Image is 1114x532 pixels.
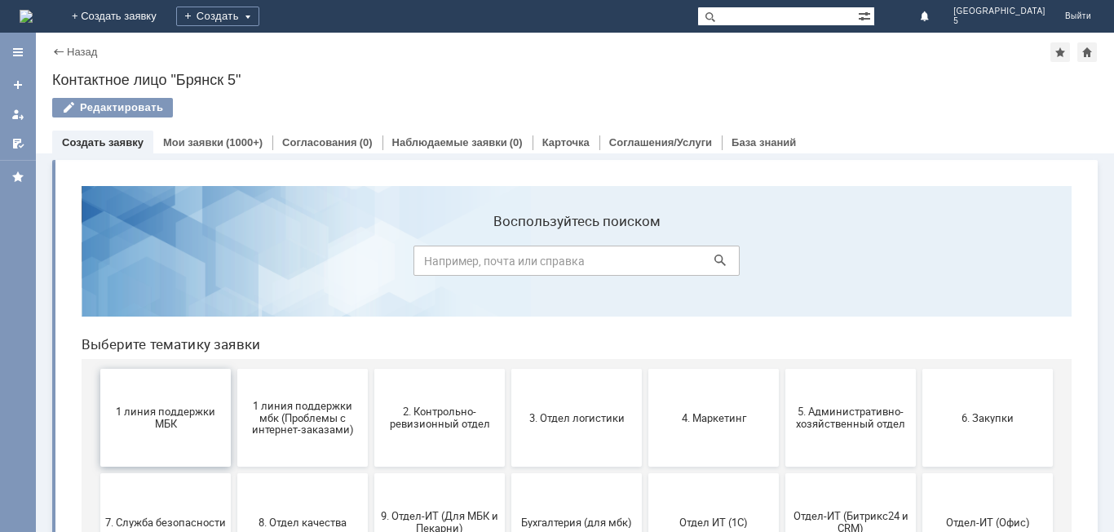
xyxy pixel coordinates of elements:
[37,343,157,355] span: 7. Служба безопасности
[174,343,294,355] span: 8. Отдел качества
[448,435,568,472] span: [PERSON_NAME]. Услуги ИТ для МБК (оформляет L1)
[174,226,294,263] span: 1 линия поддержки мбк (Проблемы с интернет-заказами)
[854,196,984,294] button: 6. Закупки
[345,73,671,103] input: Например, почта или справка
[37,447,157,459] span: Финансовый отдел
[345,40,671,56] label: Воспользуйтесь поиском
[67,46,97,58] a: Назад
[854,300,984,398] button: Отдел-ИТ (Офис)
[717,300,847,398] button: Отдел-ИТ (Битрикс24 и CRM)
[443,405,573,503] button: [PERSON_NAME]. Услуги ИТ для МБК (оформляет L1)
[169,196,299,294] button: 1 линия поддержки мбк (Проблемы с интернет-заказами)
[953,7,1045,16] span: [GEOGRAPHIC_DATA]
[311,233,431,257] span: 2. Контрольно-ревизионный отдел
[580,405,710,503] button: не актуален
[448,238,568,250] span: 3. Отдел логистики
[306,196,436,294] button: 2. Контрольно-ревизионный отдел
[580,300,710,398] button: Отдел ИТ (1С)
[282,136,357,149] a: Согласования
[32,405,162,503] button: Финансовый отдел
[306,405,436,503] button: Это соглашение не активно!
[52,72,1098,88] div: Контактное лицо "Брянск 5"
[311,441,431,466] span: Это соглашение не активно!
[542,136,590,149] a: Карточка
[585,343,705,355] span: Отдел ИТ (1С)
[226,136,263,149] div: (1000+)
[176,7,259,26] div: Создать
[580,196,710,294] button: 4. Маркетинг
[859,343,979,355] span: Отдел-ИТ (Офис)
[443,196,573,294] button: 3. Отдел логистики
[174,447,294,459] span: Франчайзинг
[163,136,223,149] a: Мои заявки
[732,136,796,149] a: База знаний
[722,337,842,361] span: Отдел-ИТ (Битрикс24 и CRM)
[311,337,431,361] span: 9. Отдел-ИТ (Для МБК и Пекарни)
[392,136,507,149] a: Наблюдаемые заявки
[5,131,31,157] a: Мои согласования
[953,16,1045,26] span: 5
[169,300,299,398] button: 8. Отдел качества
[1077,42,1097,62] div: Сделать домашней страницей
[62,136,144,149] a: Создать заявку
[20,10,33,23] a: Перейти на домашнюю страницу
[722,233,842,257] span: 5. Административно-хозяйственный отдел
[13,163,1003,180] header: Выберите тематику заявки
[585,447,705,459] span: не актуален
[169,405,299,503] button: Франчайзинг
[717,196,847,294] button: 5. Административно-хозяйственный отдел
[1050,42,1070,62] div: Добавить в избранное
[609,136,712,149] a: Соглашения/Услуги
[585,238,705,250] span: 4. Маркетинг
[443,300,573,398] button: Бухгалтерия (для мбк)
[32,196,162,294] button: 1 линия поддержки МБК
[360,136,373,149] div: (0)
[510,136,523,149] div: (0)
[306,300,436,398] button: 9. Отдел-ИТ (Для МБК и Пекарни)
[37,233,157,257] span: 1 линия поддержки МБК
[858,7,874,23] span: Расширенный поиск
[859,238,979,250] span: 6. Закупки
[448,343,568,355] span: Бухгалтерия (для мбк)
[32,300,162,398] button: 7. Служба безопасности
[5,101,31,127] a: Мои заявки
[20,10,33,23] img: logo
[5,72,31,98] a: Создать заявку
